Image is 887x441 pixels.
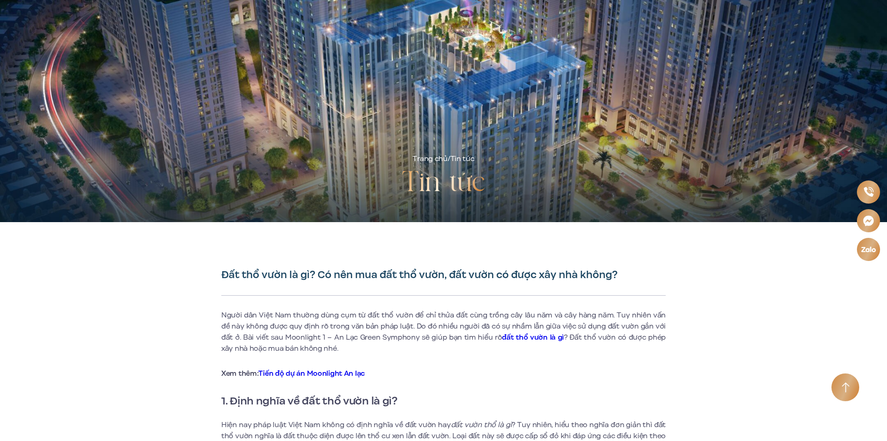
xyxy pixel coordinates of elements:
img: Zalo icon [861,246,876,252]
strong: 1. Định nghĩa về đất thổ vườn là gì? [221,393,398,409]
h2: Tin tức [402,165,485,202]
a: đất thổ vườn là gì [502,332,564,342]
span: Tin tức [450,154,475,164]
a: Tiến độ dự án Moonlight An lạc [258,368,365,379]
img: Arrow icon [842,382,850,393]
h1: Đất thổ vườn là gì? Có nên mua đất thổ vườn, đất vườn có được xây nhà không? [221,268,666,281]
img: Messenger icon [863,215,875,226]
strong: Xem thêm: [221,368,365,379]
img: Phone icon [863,187,874,197]
div: / [412,154,474,165]
em: đất vườn thổ là gì [451,420,512,430]
a: Trang chủ [412,154,447,164]
p: Người dân Việt Nam thường dùng cụm từ đất thổ vườn để chỉ thửa đất cùng trồng cây lâu năm và cây ... [221,310,666,354]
